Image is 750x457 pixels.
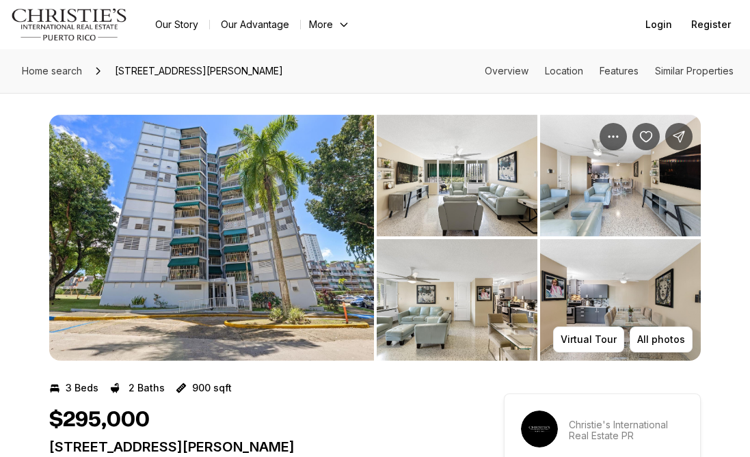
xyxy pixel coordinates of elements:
[600,65,639,77] a: Skip to: Features
[129,383,165,393] p: 2 Baths
[553,327,624,352] button: Virtual Tour
[691,19,731,30] span: Register
[630,327,693,352] button: All photos
[301,15,358,34] button: More
[600,123,627,150] button: Property options
[109,60,289,82] span: [STREET_ADDRESS][PERSON_NAME]
[655,65,734,77] a: Skip to: Similar Properties
[377,239,537,361] button: View image gallery
[49,115,374,361] button: View image gallery
[49,407,150,433] h1: $295,000
[645,19,672,30] span: Login
[16,60,88,82] a: Home search
[561,334,617,345] p: Virtual Tour
[540,115,701,236] button: View image gallery
[49,115,701,361] div: Listing Photos
[11,8,128,41] img: logo
[485,65,528,77] a: Skip to: Overview
[377,115,701,361] li: 2 of 5
[144,15,209,34] a: Our Story
[665,123,693,150] button: Share Property: 472 CALLE DE DIEGO #602 B
[210,15,300,34] a: Our Advantage
[540,239,701,361] button: View image gallery
[192,383,232,393] p: 900 sqft
[377,115,537,236] button: View image gallery
[66,383,98,393] p: 3 Beds
[632,123,660,150] button: Save Property: 472 CALLE DE DIEGO #602 B
[569,419,684,441] p: Christie's International Real Estate PR
[49,439,455,455] p: [STREET_ADDRESS][PERSON_NAME]
[485,66,734,77] nav: Page section menu
[49,115,374,361] li: 1 of 5
[22,65,82,77] span: Home search
[683,11,739,38] button: Register
[637,11,680,38] button: Login
[545,65,583,77] a: Skip to: Location
[637,334,685,345] p: All photos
